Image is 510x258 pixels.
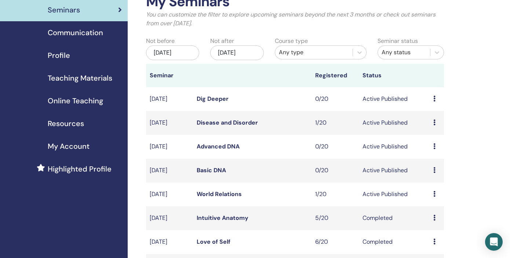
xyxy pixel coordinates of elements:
label: Seminar status [378,37,418,45]
div: Any type [279,48,349,57]
th: Registered [312,64,359,87]
a: Basic DNA [197,166,226,174]
span: Resources [48,118,84,129]
td: [DATE] [146,183,193,206]
span: Seminars [48,4,80,15]
td: 1/20 [312,111,359,135]
p: You can customize the filter to explore upcoming seminars beyond the next 3 months or check out s... [146,10,444,28]
span: Online Teaching [48,95,103,106]
td: 0/20 [312,159,359,183]
td: 5/20 [312,206,359,230]
span: Teaching Materials [48,73,112,84]
td: Completed [359,230,430,254]
td: 1/20 [312,183,359,206]
label: Not after [210,37,234,45]
td: [DATE] [146,111,193,135]
td: Active Published [359,183,430,206]
span: Communication [48,27,103,38]
td: Active Published [359,135,430,159]
div: Open Intercom Messenger [485,233,503,251]
a: World Relations [197,190,242,198]
td: Active Published [359,87,430,111]
th: Status [359,64,430,87]
span: Highlighted Profile [48,163,112,174]
td: [DATE] [146,206,193,230]
td: Completed [359,206,430,230]
span: My Account [48,141,90,152]
label: Course type [275,37,308,45]
td: [DATE] [146,135,193,159]
td: [DATE] [146,159,193,183]
span: Profile [48,50,70,61]
a: Love of Self [197,238,230,246]
label: Not before [146,37,175,45]
td: 6/20 [312,230,359,254]
a: Disease and Disorder [197,119,258,126]
td: 0/20 [312,87,359,111]
a: Advanced DNA [197,143,240,150]
a: Dig Deeper [197,95,229,103]
td: [DATE] [146,230,193,254]
th: Seminar [146,64,193,87]
td: 0/20 [312,135,359,159]
a: Intuitive Anatomy [197,214,248,222]
div: [DATE] [146,45,200,60]
div: Any status [382,48,426,57]
div: [DATE] [210,45,264,60]
td: Active Published [359,111,430,135]
td: [DATE] [146,87,193,111]
td: Active Published [359,159,430,183]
